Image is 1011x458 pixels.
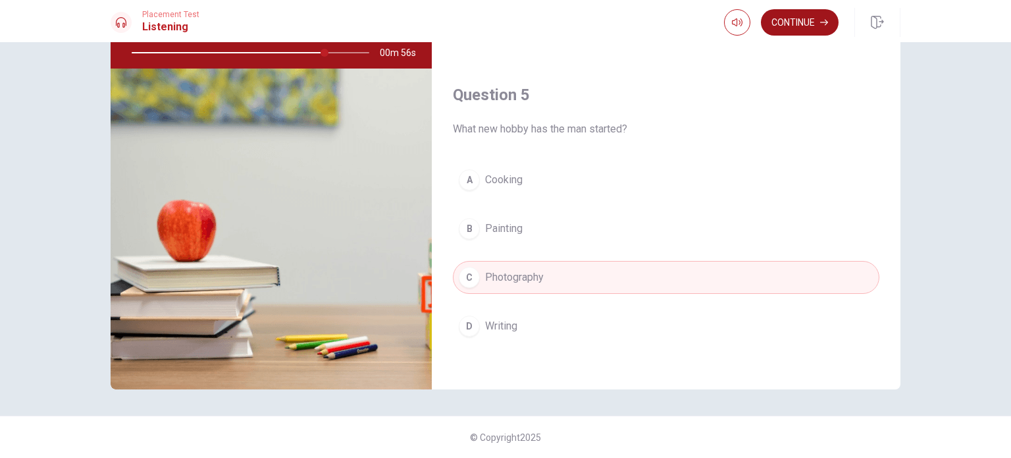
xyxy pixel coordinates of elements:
button: ACooking [453,163,879,196]
button: Continue [761,9,839,36]
button: BPainting [453,212,879,245]
span: © Copyright 2025 [470,432,541,443]
img: Talking About a New Hobby [111,69,432,389]
span: Cooking [485,172,523,188]
button: DWriting [453,310,879,343]
div: B [459,218,480,239]
h1: Listening [142,19,199,35]
h4: Question 5 [453,84,879,105]
span: Photography [485,270,544,285]
span: Placement Test [142,10,199,19]
span: What new hobby has the man started? [453,121,879,137]
div: C [459,267,480,288]
div: A [459,169,480,190]
span: Writing [485,318,517,334]
span: Painting [485,221,523,237]
button: CPhotography [453,261,879,294]
span: 00m 56s [380,37,427,69]
div: D [459,316,480,337]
